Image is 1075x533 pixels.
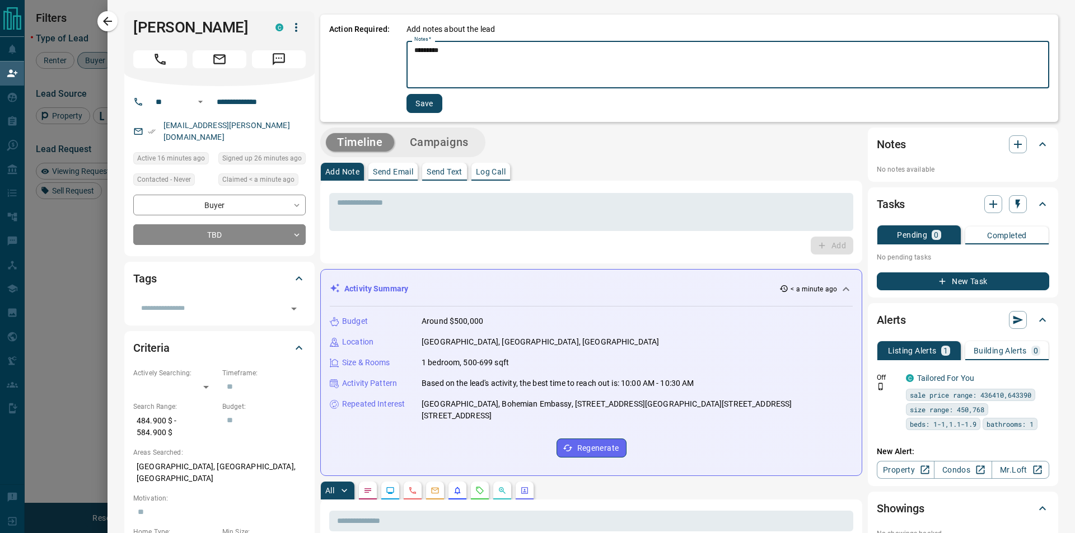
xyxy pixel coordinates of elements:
[877,372,899,383] p: Off
[218,152,306,168] div: Wed Aug 13 2025
[330,279,853,299] div: Activity Summary< a minute ago
[475,486,484,495] svg: Requests
[877,249,1049,266] p: No pending tasks
[342,398,405,410] p: Repeated Interest
[133,368,217,378] p: Actively Searching:
[557,438,627,457] button: Regenerate
[427,168,462,176] p: Send Text
[133,50,187,68] span: Call
[422,378,694,389] p: Based on the lead's activity, the best time to reach out is: 10:00 AM - 10:30 AM
[386,486,395,495] svg: Lead Browsing Activity
[133,270,156,287] h2: Tags
[406,23,495,35] p: Add notes about the lead
[222,368,306,378] p: Timeframe:
[363,486,372,495] svg: Notes
[422,357,509,369] p: 1 bedroom, 500-699 sqft
[193,50,246,68] span: Email
[422,398,853,422] p: [GEOGRAPHIC_DATA], Bohemian Embassy, [STREET_ADDRESS][GEOGRAPHIC_DATA][STREET_ADDRESS][STREET_ADD...
[906,374,914,382] div: condos.ca
[791,284,837,294] p: < a minute ago
[163,121,290,141] a: [EMAIL_ADDRESS][PERSON_NAME][DOMAIN_NAME]
[406,94,442,113] button: Save
[137,153,205,164] span: Active 16 minutes ago
[910,389,1031,400] span: sale price range: 436410,643390
[342,378,397,389] p: Activity Pattern
[453,486,462,495] svg: Listing Alerts
[218,173,306,189] div: Wed Aug 13 2025
[325,487,334,494] p: All
[877,499,924,517] h2: Showings
[877,272,1049,290] button: New Task
[431,486,440,495] svg: Emails
[222,174,295,185] span: Claimed < a minute ago
[408,486,417,495] svg: Calls
[133,334,306,361] div: Criteria
[987,232,1027,239] p: Completed
[414,36,431,43] label: Notes
[373,168,413,176] p: Send Email
[992,461,1049,479] a: Mr.Loft
[326,133,394,152] button: Timeline
[987,418,1034,430] span: bathrooms: 1
[888,347,937,355] p: Listing Alerts
[342,315,368,327] p: Budget
[329,23,390,113] p: Action Required:
[133,224,306,245] div: TBD
[520,486,529,495] svg: Agent Actions
[422,336,659,348] p: [GEOGRAPHIC_DATA], [GEOGRAPHIC_DATA], [GEOGRAPHIC_DATA]
[133,18,259,36] h1: [PERSON_NAME]
[910,404,984,415] span: size range: 450,768
[344,283,408,295] p: Activity Summary
[133,339,170,357] h2: Criteria
[910,418,976,430] span: beds: 1-1,1.1-1.9
[943,347,948,355] p: 1
[934,231,938,239] p: 0
[342,357,390,369] p: Size & Rooms
[133,447,306,457] p: Areas Searched:
[222,153,302,164] span: Signed up 26 minutes ago
[275,23,283,31] div: condos.ca
[877,446,1049,457] p: New Alert:
[877,311,906,329] h2: Alerts
[917,374,974,383] a: Tailored For You
[877,461,934,479] a: Property
[133,493,306,503] p: Motivation:
[877,195,905,213] h2: Tasks
[877,495,1049,522] div: Showings
[877,191,1049,218] div: Tasks
[399,133,480,152] button: Campaigns
[133,402,217,412] p: Search Range:
[476,168,506,176] p: Log Call
[137,174,191,185] span: Contacted - Never
[148,128,156,135] svg: Email Verified
[252,50,306,68] span: Message
[877,164,1049,174] p: No notes available
[934,461,992,479] a: Condos
[133,457,306,488] p: [GEOGRAPHIC_DATA], [GEOGRAPHIC_DATA], [GEOGRAPHIC_DATA]
[877,135,906,153] h2: Notes
[422,315,483,327] p: Around $500,000
[194,95,207,109] button: Open
[286,301,302,317] button: Open
[974,347,1027,355] p: Building Alerts
[877,131,1049,158] div: Notes
[1034,347,1038,355] p: 0
[133,152,213,168] div: Wed Aug 13 2025
[133,195,306,215] div: Buyer
[133,412,217,442] p: 484.900 $ - 584.900 $
[877,383,885,390] svg: Push Notification Only
[222,402,306,412] p: Budget:
[133,265,306,292] div: Tags
[325,168,359,176] p: Add Note
[342,336,373,348] p: Location
[877,306,1049,333] div: Alerts
[498,486,507,495] svg: Opportunities
[897,231,927,239] p: Pending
